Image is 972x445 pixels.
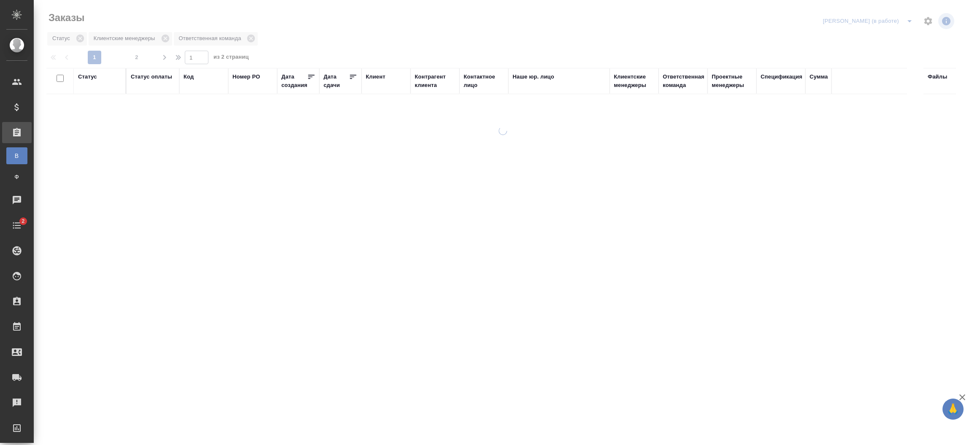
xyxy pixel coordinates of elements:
[324,73,349,90] div: Дата сдачи
[415,73,455,90] div: Контрагент клиента
[614,73,654,90] div: Клиентские менеджеры
[184,73,194,81] div: Код
[11,152,23,160] span: В
[366,73,385,81] div: Клиент
[16,217,30,225] span: 2
[513,73,554,81] div: Наше юр. лицо
[232,73,260,81] div: Номер PO
[464,73,504,90] div: Контактное лицо
[6,147,27,164] a: В
[6,168,27,185] a: Ф
[946,400,960,418] span: 🙏
[131,73,172,81] div: Статус оплаты
[942,399,964,420] button: 🙏
[928,73,947,81] div: Файлы
[712,73,752,90] div: Проектные менеджеры
[810,73,828,81] div: Сумма
[761,73,802,81] div: Спецификация
[663,73,705,90] div: Ответственная команда
[281,73,307,90] div: Дата создания
[78,73,97,81] div: Статус
[2,215,32,236] a: 2
[11,173,23,181] span: Ф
